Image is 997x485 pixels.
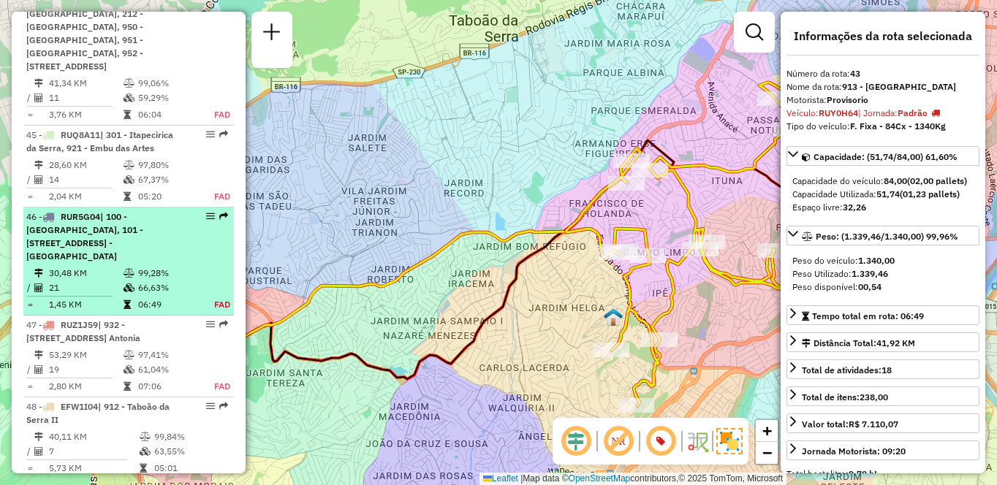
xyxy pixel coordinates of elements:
span: Capacidade: (51,74/84,00) 61,60% [814,151,958,162]
div: Número da rota: [786,67,979,80]
span: Peso: (1.339,46/1.340,00) 99,96% [816,231,958,242]
i: Total de Atividades [34,447,43,456]
td: 59,29% [137,91,198,105]
strong: 913 - [GEOGRAPHIC_DATA] [842,81,956,92]
strong: RUY0H64 [819,107,858,118]
td: 66,63% [137,280,198,295]
td: 99,06% [137,76,198,91]
td: / [26,172,34,187]
div: Capacidade: (51,74/84,00) 61,60% [786,169,979,220]
h4: Informações da rota selecionada [786,29,979,43]
i: Distância Total [34,79,43,88]
span: 46 - [26,211,143,261]
i: Tempo total em rota [124,192,131,201]
strong: 1.339,46 [852,268,888,279]
span: | [520,473,523,484]
em: Opções [206,320,215,329]
i: Distância Total [34,432,43,441]
a: Leaflet [483,473,518,484]
div: Valor total: [802,418,898,431]
a: Nova sessão e pesquisa [257,18,287,50]
td: 19 [48,362,123,377]
span: Exibir número da rota [643,424,678,459]
i: Total de Atividades [34,283,43,292]
td: FAD [198,107,231,122]
strong: R$ 7.110,07 [849,419,898,429]
strong: (02,00 pallets) [907,175,967,186]
a: OpenStreetMap [569,473,631,484]
div: Tipo do veículo: [786,120,979,133]
strong: 51,74 [876,188,900,199]
div: Jornada Motorista: 09:20 [802,445,906,458]
td: = [26,297,34,312]
a: Total de atividades:18 [786,359,979,379]
a: Distância Total:41,92 KM [786,332,979,352]
span: Exibir NR [601,424,636,459]
i: Tempo total em rota [124,382,131,391]
span: 48 - [26,401,170,425]
a: Peso: (1.339,46/1.340,00) 99,96% [786,226,979,245]
td: FAD [198,379,231,394]
i: Total de Atividades [34,365,43,374]
div: Total de itens: [802,391,888,404]
td: 2,04 KM [48,189,123,204]
span: | 301 - Itapecirica da Serra, 921 - Embu das Artes [26,129,173,153]
td: / [26,91,34,105]
td: 05:01 [153,461,227,476]
span: − [762,443,772,462]
td: 40,11 KM [48,429,139,444]
td: 11 [48,91,123,105]
strong: 18 [882,364,892,375]
span: Peso do veículo: [792,255,895,266]
td: 1,45 KM [48,297,123,312]
strong: 32,26 [843,202,866,213]
span: | 100 - [GEOGRAPHIC_DATA], 101 - [STREET_ADDRESS] - [GEOGRAPHIC_DATA] [26,211,143,261]
span: 47 - [26,319,140,343]
td: 61,04% [137,362,198,377]
strong: (01,23 pallets) [900,188,960,199]
img: Exibir/Ocultar setores [716,428,743,454]
i: Tipo do veículo ou veículo exclusivo violado [931,109,940,118]
div: Map data © contributors,© 2025 TomTom, Microsoft [479,473,786,485]
div: Capacidade do veículo: [792,175,974,188]
td: 07:06 [137,379,198,394]
i: % de utilização do peso [124,269,134,278]
td: / [26,444,34,459]
i: Total de Atividades [34,175,43,184]
td: = [26,107,34,122]
td: 3,76 KM [48,107,123,122]
td: 53,29 KM [48,348,123,362]
td: 97,41% [137,348,198,362]
i: Distância Total [34,161,43,169]
div: Peso Utilizado: [792,267,974,280]
span: + [762,421,772,440]
a: Exibir filtros [740,18,769,47]
span: Ocultar deslocamento [558,424,594,459]
span: Tempo total em rota: 06:49 [812,310,924,321]
strong: Padrão [898,107,928,118]
div: Total hectolitro: [786,467,979,481]
em: Opções [206,130,215,139]
td: = [26,189,34,204]
i: % de utilização da cubagem [124,365,134,374]
span: RUR5G04 [61,211,100,222]
span: | 932 - [STREET_ADDRESS] Antonia [26,319,140,343]
td: 05:20 [137,189,198,204]
div: Nome da rota: [786,80,979,93]
i: % de utilização da cubagem [124,175,134,184]
i: Tempo total em rota [140,464,147,473]
td: / [26,362,34,377]
div: Veículo: [786,107,979,120]
span: | Jornada: [858,107,928,118]
span: EFW1I04 [61,401,98,412]
strong: 1.340,00 [858,255,895,266]
strong: 84,00 [884,175,907,186]
em: Rota exportada [219,402,228,410]
td: 14 [48,172,123,187]
td: 2,80 KM [48,379,123,394]
td: 63,55% [153,444,227,459]
a: Jornada Motorista: 09:20 [786,440,979,460]
i: Tempo total em rota [124,110,131,119]
i: % de utilização da cubagem [124,283,134,292]
em: Opções [206,402,215,410]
